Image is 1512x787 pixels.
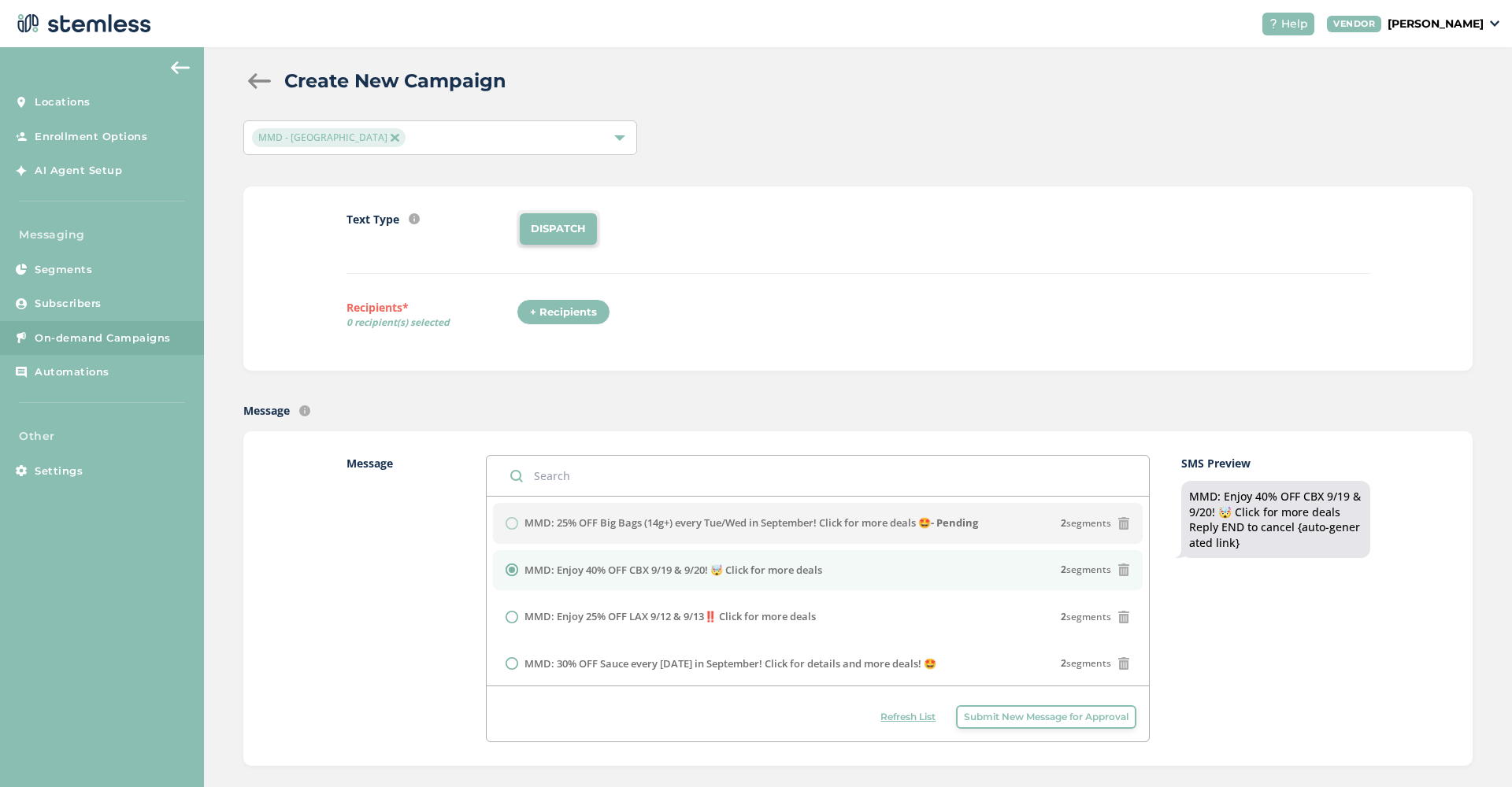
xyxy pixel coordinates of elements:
span: Subscribers [35,296,102,312]
label: MMD: Enjoy 40% OFF CBX 9/19 & 9/20! 🤯 Click for more deals [524,563,822,578]
span: Submit New Message for Approval [964,710,1128,724]
span: On-demand Campaigns [35,331,171,346]
span: Help [1281,16,1308,32]
span: segments [1061,516,1111,530]
button: Refresh List [873,705,943,729]
strong: - Pending [931,515,978,530]
img: icon-info-236977d2.svg [299,405,310,416]
img: icon-close-accent-8a337256.svg [391,134,398,142]
iframe: Chat Widget [1433,711,1512,787]
span: AI Agent Setup [35,163,122,179]
label: Text Type [346,211,399,227]
label: Message [243,402,290,419]
button: Submit New Message for Approval [956,705,1136,729]
span: 0 recipient(s) selected [346,316,517,330]
span: segments [1061,563,1111,577]
span: MMD - [GEOGRAPHIC_DATA] [252,128,405,147]
span: Automations [35,364,109,380]
div: VENDOR [1327,16,1381,32]
img: icon_down-arrow-small-66adaf34.svg [1490,20,1499,27]
label: Message [346,455,454,742]
label: SMS Preview [1181,455,1369,471]
label: MMD: Enjoy 25% OFF LAX 9/12 & 9/13‼️ Click for more deals [524,609,816,625]
li: DISPATCH [520,213,597,245]
span: Refresh List [880,710,936,724]
p: [PERSON_NAME] [1388,16,1484,32]
strong: 2 [1061,516,1066,530]
img: icon-help-white-03924b79.svg [1269,19,1278,28]
span: Locations [35,94,91,110]
img: icon-arrow-back-accent-c549486e.svg [171,61,190,74]
span: Segments [35,262,92,278]
img: icon-info-236977d2.svg [409,213,420,224]
label: MMD: 30% OFF Sauce every [DATE] in September! Click for details and more deals! 🤩 [524,656,936,672]
h2: Create New Campaign [284,67,506,95]
span: Settings [35,464,83,479]
span: segments [1061,610,1111,624]
strong: 2 [1061,656,1066,670]
div: + Recipients [517,299,610,326]
label: MMD: 25% OFF Big Bags (14g+) every Tue/Wed in September! Click for more deals 🤩 [524,515,978,531]
span: Enrollment Options [35,129,147,145]
strong: 2 [1061,563,1066,576]
input: Search [487,456,1150,496]
div: MMD: Enjoy 40% OFF CBX 9/19 & 9/20! 🤯 Click for more deals Reply END to cancel {auto-generated link} [1189,489,1362,550]
img: logo-dark-0685b13c.svg [13,8,151,39]
label: Recipients* [346,299,517,335]
strong: 2 [1061,610,1066,623]
span: segments [1061,656,1111,671]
